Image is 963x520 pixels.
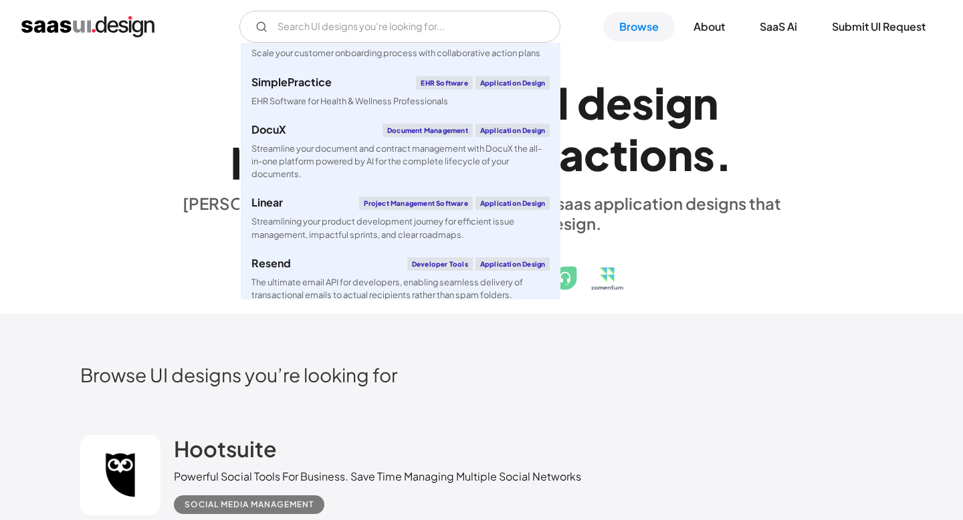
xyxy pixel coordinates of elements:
a: Browse [603,12,675,41]
div: Linear [251,197,283,208]
div: Resend [251,258,291,269]
div: s [693,128,715,180]
div: n [693,77,718,128]
div: . [715,128,732,180]
h1: Explore SaaS UI design patterns & interactions. [174,77,789,180]
div: Application Design [475,197,550,210]
div: g [665,77,693,128]
a: About [677,12,741,41]
h2: Browse UI designs you’re looking for [80,363,883,386]
div: o [639,128,667,180]
div: Scale your customer onboarding process with collaborative action plans [251,47,540,59]
div: Social Media Management [185,497,314,513]
a: Hootsuite [174,435,277,469]
div: EHR Software for Health & Wellness Professionals [251,95,448,108]
div: d [577,77,606,128]
a: SimplePracticeEHR SoftwareApplication DesignEHR Software for Health & Wellness Professionals [241,68,560,116]
input: Search UI designs you're looking for... [239,11,560,43]
div: i [654,77,665,128]
div: EHR Software [416,76,472,90]
div: I [557,77,569,128]
div: a [559,128,584,180]
div: Application Design [475,257,550,271]
a: ArrowsCustomer ExperienceApplication DesignScale your customer onboarding process with collaborat... [241,20,560,68]
div: Application Design [475,124,550,137]
a: LinearProject Management SoftwareApplication DesignStreamlining your product development journey ... [241,188,560,249]
div: c [584,128,610,180]
div: i [628,128,639,180]
div: DocuX [251,124,286,135]
div: SimplePractice [251,77,332,88]
a: DocuXDocument ManagementApplication DesignStreamline your document and contract management with D... [241,116,560,189]
div: Application Design [475,76,550,90]
div: n [667,128,693,180]
div: t [610,128,628,180]
div: s [632,77,654,128]
div: Powerful Social Tools For Business. Save Time Managing Multiple Social Networks [174,469,581,485]
div: e [606,77,632,128]
div: p [231,128,259,180]
div: Developer tools [407,257,473,271]
div: Streamlining your product development journey for efficient issue management, impactful sprints, ... [251,215,550,241]
a: home [21,16,154,37]
div: The ultimate email API for developers, enabling seamless delivery of transactional emails to actu... [251,276,550,301]
a: SaaS Ai [744,12,813,41]
a: ResendDeveloper toolsApplication DesignThe ultimate email API for developers, enabling seamless d... [241,249,560,309]
div: Streamline your document and contract management with DocuX the all-in-one platform powered by AI... [251,142,550,181]
a: Submit UI Request [816,12,942,41]
div: [PERSON_NAME] is a hand-picked collection of saas application designs that exhibit the best in cl... [174,193,789,233]
h2: Hootsuite [174,435,277,462]
form: Email Form [239,11,560,43]
div: Project Management Software [359,197,472,210]
div: Document Management [383,124,473,137]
